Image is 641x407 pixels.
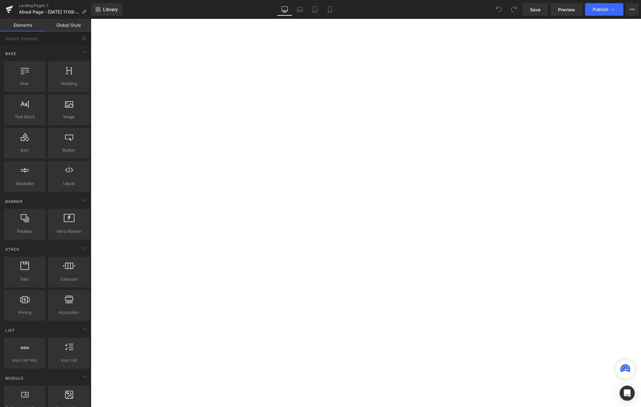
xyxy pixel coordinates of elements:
[50,357,88,364] span: Icon List
[50,180,88,187] span: Liquid
[5,327,15,333] span: List
[6,114,44,120] span: Text Block
[322,3,337,16] a: Mobile
[6,357,44,364] span: Icon List Hoz
[6,309,44,316] span: Pricing
[277,3,292,16] a: Desktop
[5,198,23,204] span: Banner
[307,3,322,16] a: Tablet
[6,276,44,282] span: Tabs
[626,3,638,16] button: More
[292,3,307,16] a: Laptop
[50,80,88,87] span: Heading
[507,3,520,16] button: Redo
[593,7,608,12] span: Publish
[50,309,88,316] span: Accordion
[5,375,24,381] span: Module
[91,3,122,16] a: New Library
[6,180,44,187] span: Separator
[103,7,118,12] span: Library
[46,19,91,31] a: Global Style
[19,9,79,14] span: About Page - [DATE] 11:09:10
[6,228,44,235] span: Parallax
[19,3,91,8] a: Landing Pages
[6,80,44,87] span: Row
[5,51,17,57] span: Base
[50,228,88,235] span: Hero Banner
[5,246,20,252] span: Stack
[620,386,635,401] div: Open Intercom Messenger
[530,6,540,13] span: Save
[50,147,88,153] span: Button
[50,114,88,120] span: Image
[6,147,44,153] span: Icon
[558,6,575,13] span: Preview
[492,3,505,16] button: Undo
[585,3,623,16] button: Publish
[551,3,583,16] a: Preview
[50,276,88,282] span: Carousel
